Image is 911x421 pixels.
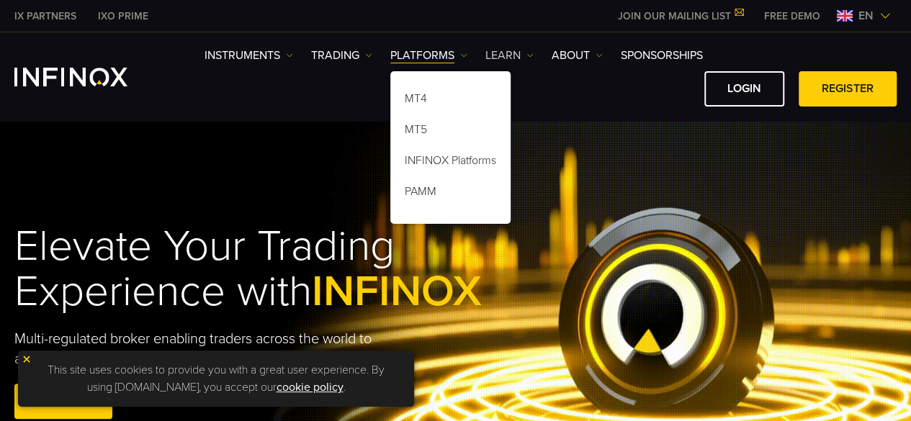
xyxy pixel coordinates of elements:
a: MT5 [390,117,511,148]
a: INFINOX [87,9,159,24]
a: TRADING [311,47,372,64]
a: ABOUT [552,47,603,64]
a: INFINOX Platforms [390,148,511,178]
a: MT4 [390,86,511,117]
a: JOIN OUR MAILING LIST [607,10,753,22]
a: LOGIN [704,71,784,107]
img: yellow close icon [22,354,32,364]
span: en [853,7,879,24]
p: Multi-regulated broker enabling traders across the world to access financial markets [14,329,388,369]
h1: Elevate Your Trading Experience with [14,224,482,314]
a: Learn [485,47,534,64]
a: INFINOX Logo [14,68,161,86]
a: cookie policy [277,380,344,394]
a: SPONSORSHIPS [621,47,703,64]
a: Instruments [205,47,293,64]
a: PAMM [390,178,511,209]
a: PLATFORMS [390,47,467,64]
a: REGISTER [799,71,897,107]
p: This site uses cookies to provide you with a great user experience. By using [DOMAIN_NAME], you a... [25,358,407,399]
span: INFINOX [312,266,482,317]
a: REGISTER [14,384,112,419]
a: INFINOX [4,9,87,24]
a: INFINOX MENU [753,9,831,24]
